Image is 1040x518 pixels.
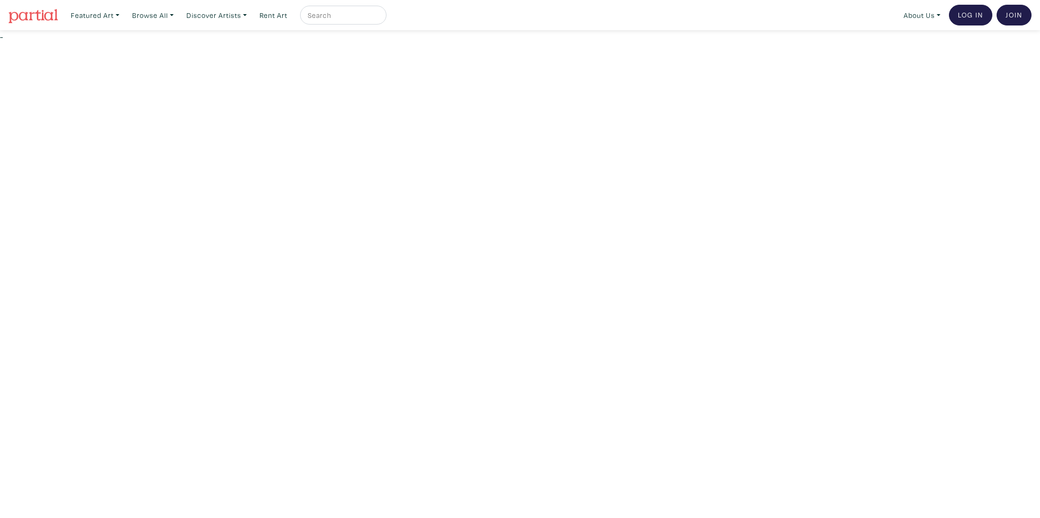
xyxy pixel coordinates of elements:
a: Featured Art [67,6,124,25]
a: About Us [899,6,945,25]
input: Search [307,9,377,21]
a: Log In [949,5,992,25]
a: Discover Artists [182,6,251,25]
a: Join [997,5,1032,25]
a: Browse All [128,6,178,25]
a: Rent Art [255,6,292,25]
